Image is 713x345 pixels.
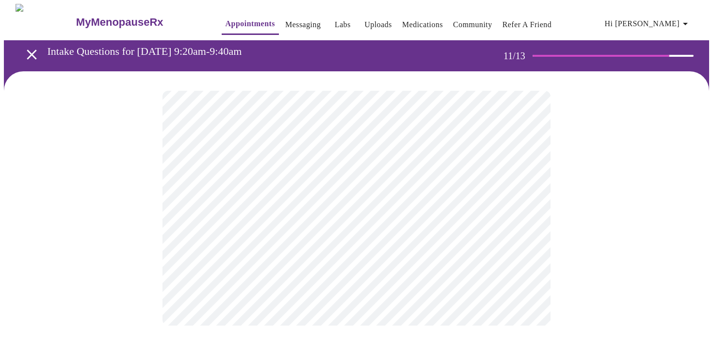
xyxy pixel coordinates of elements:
[75,5,202,39] a: MyMenopauseRx
[398,15,447,34] button: Medications
[76,16,163,29] h3: MyMenopauseRx
[226,17,275,31] a: Appointments
[601,14,695,33] button: Hi [PERSON_NAME]
[449,15,496,34] button: Community
[402,18,443,32] a: Medications
[453,18,492,32] a: Community
[503,50,533,62] h3: 11 / 13
[17,40,46,69] button: open drawer
[502,18,552,32] a: Refer a Friend
[222,14,279,35] button: Appointments
[360,15,396,34] button: Uploads
[285,18,321,32] a: Messaging
[605,17,691,31] span: Hi [PERSON_NAME]
[281,15,324,34] button: Messaging
[327,15,358,34] button: Labs
[499,15,556,34] button: Refer a Friend
[364,18,392,32] a: Uploads
[16,4,75,40] img: MyMenopauseRx Logo
[48,45,465,58] h3: Intake Questions for [DATE] 9:20am-9:40am
[335,18,351,32] a: Labs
